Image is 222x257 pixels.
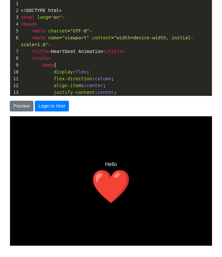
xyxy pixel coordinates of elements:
span: html [23,15,34,20]
div: 2 [10,7,20,14]
div: 4 [10,21,20,28]
div: 7 [10,48,20,55]
button: Login to Host [35,101,69,112]
span: = [21,28,92,33]
span: center [98,90,114,95]
span: "en" [51,15,62,20]
span: : ; [21,69,89,74]
span: column [95,76,111,81]
span: = = [21,35,193,47]
span: : ; [21,90,117,95]
span: "viewport" [62,35,89,40]
div: 12 [10,82,20,89]
span: < [21,21,23,27]
span: "width=device-width, initial-scale=1.0" [21,35,193,47]
span: "UTF-8" [70,28,89,33]
span: style [34,56,48,61]
span: > [48,42,51,47]
span: = [21,15,65,20]
div: 1 [10,0,20,7]
span: : ; [21,83,106,88]
span: meta [34,35,46,40]
span: head [23,21,34,27]
span: : ; [21,76,114,81]
span: meta [34,28,46,33]
div: 9 [10,62,20,69]
span: > [48,49,51,54]
span: { [21,62,57,68]
div: 10 [10,69,20,75]
span: > [89,28,92,33]
span: title [34,49,48,54]
button: Preview [10,101,33,112]
span: </ [103,49,109,54]
div: 8 [10,55,20,62]
span: < [32,49,34,54]
span: align-items [54,83,84,88]
span: flex-direction [54,76,92,81]
span: > [34,21,37,27]
span: name [48,35,59,40]
span: > [62,15,64,20]
span: Heartbeat Animation [21,49,125,54]
span: flex [76,69,87,74]
div: 11 [10,75,20,82]
div: 5 [10,28,20,34]
span: justify-content [54,90,95,95]
div: 13 [10,89,20,96]
span: < [32,56,34,61]
span: body [43,62,54,68]
div: 3 [10,14,20,21]
span: > [48,56,51,61]
span: <!DOCTYPE html> [21,8,62,13]
span: content [92,35,111,40]
span: center [86,83,103,88]
span: lang [37,15,48,20]
div: 6 [10,34,20,41]
span: charset [48,28,67,33]
span: > [122,49,125,54]
span: title [109,49,122,54]
span: < [32,28,34,33]
span: < [32,35,34,40]
span: display [54,69,73,74]
span: < [21,15,23,20]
